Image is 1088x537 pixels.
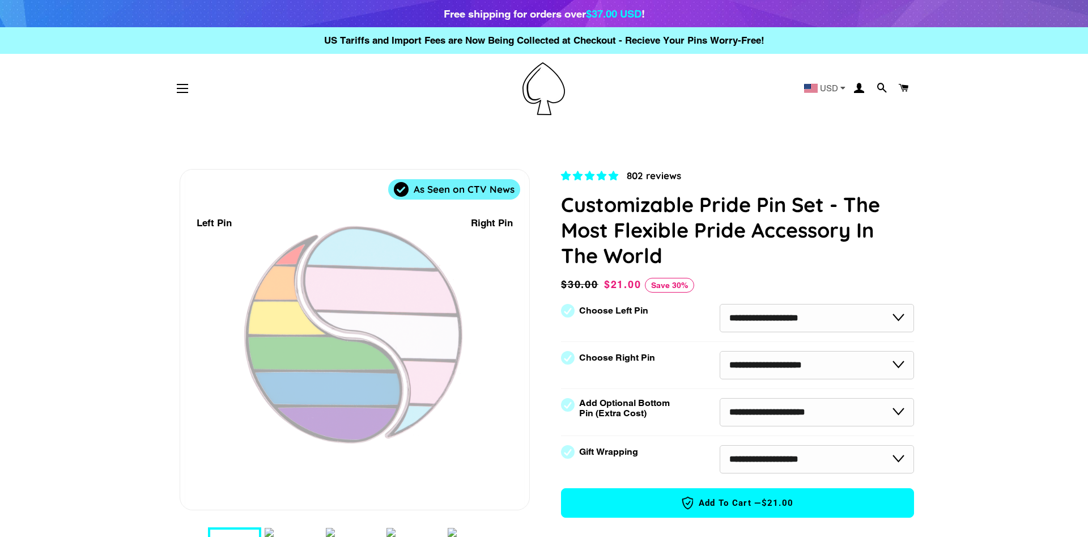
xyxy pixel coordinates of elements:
[444,6,645,22] div: Free shipping for orders over !
[579,353,655,363] label: Choose Right Pin
[586,7,641,20] span: $37.00 USD
[579,447,638,457] label: Gift Wrapping
[579,496,896,510] span: Add to Cart —
[579,306,648,316] label: Choose Left Pin
[561,488,914,518] button: Add to Cart —$21.00
[579,398,674,418] label: Add Optional Bottom Pin (Extra Cost)
[180,170,529,510] div: 1 / 7
[561,277,601,293] span: $30.00
[561,170,621,181] span: 4.83 stars
[561,192,914,268] h1: Customizable Pride Pin Set - The Most Flexible Pride Accessory In The World
[604,278,641,290] span: $21.00
[645,278,694,293] span: Save 30%
[522,62,565,115] img: Pin-Ace
[471,215,513,231] div: Right Pin
[820,84,838,92] span: USD
[762,497,794,509] span: $21.00
[627,170,681,181] span: 802 reviews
